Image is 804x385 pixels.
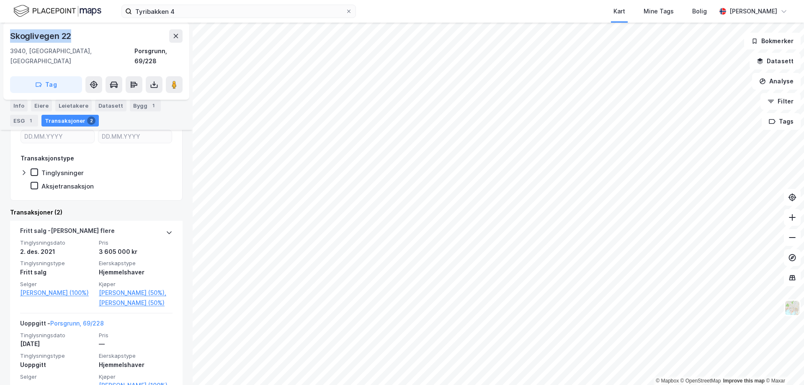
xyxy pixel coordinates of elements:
span: Pris [99,239,173,246]
div: Porsgrunn, 69/228 [134,46,183,66]
div: 3940, [GEOGRAPHIC_DATA], [GEOGRAPHIC_DATA] [10,46,134,66]
span: Eierskapstype [99,352,173,359]
div: ESG [10,115,38,127]
button: Filter [760,93,801,110]
div: Uoppgitt - [20,318,104,332]
div: Kart [613,6,625,16]
a: Improve this map [723,378,765,384]
div: Bygg [130,100,161,111]
span: Eierskapstype [99,260,173,267]
div: 1 [26,116,35,125]
button: Bokmerker [744,33,801,49]
div: Bolig [692,6,707,16]
button: Tags [762,113,801,130]
iframe: Chat Widget [762,345,804,385]
div: 2 [87,116,95,125]
div: Datasett [95,100,126,111]
div: Mine Tags [644,6,674,16]
div: Transaksjonstype [21,153,74,163]
span: Kjøper [99,281,173,288]
div: Transaksjoner [41,115,99,127]
div: Fritt salg - [PERSON_NAME] flere [20,226,115,239]
div: 1 [149,101,157,110]
a: Mapbox [656,378,679,384]
div: — [99,339,173,349]
div: Info [10,100,28,111]
div: [PERSON_NAME] [729,6,777,16]
span: Selger [20,281,94,288]
div: Uoppgitt [20,360,94,370]
button: Datasett [750,53,801,70]
a: [PERSON_NAME] (100%) [20,288,94,298]
a: OpenStreetMap [680,378,721,384]
img: Z [784,300,800,316]
div: Aksjetransaksjon [41,182,94,190]
div: Transaksjoner (2) [10,207,183,217]
input: Søk på adresse, matrikkel, gårdeiere, leietakere eller personer [132,5,345,18]
div: Kontrollprogram for chat [762,345,804,385]
div: Hjemmelshaver [99,360,173,370]
span: Tinglysningstype [20,260,94,267]
button: Tag [10,76,82,93]
a: [PERSON_NAME] (50%), [99,288,173,298]
span: Pris [99,332,173,339]
div: Skoglivegen 22 [10,29,73,43]
span: Tinglysningsdato [20,332,94,339]
img: logo.f888ab2527a4732fd821a326f86c7f29.svg [13,4,101,18]
a: [PERSON_NAME] (50%) [99,298,173,308]
div: Hjemmelshaver [99,267,173,277]
button: Analyse [752,73,801,90]
div: 2. des. 2021 [20,247,94,257]
a: Porsgrunn, 69/228 [50,320,104,327]
input: DD.MM.YYYY [21,130,94,143]
div: 3 605 000 kr [99,247,173,257]
div: [DATE] [20,339,94,349]
input: DD.MM.YYYY [98,130,172,143]
div: Eiere [31,100,52,111]
div: Tinglysninger [41,169,84,177]
span: Selger [20,373,94,380]
div: Leietakere [55,100,92,111]
span: Kjøper [99,373,173,380]
div: Fritt salg [20,267,94,277]
span: Tinglysningsdato [20,239,94,246]
span: Tinglysningstype [20,352,94,359]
